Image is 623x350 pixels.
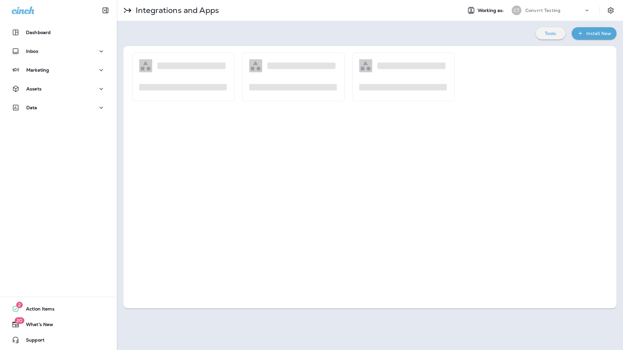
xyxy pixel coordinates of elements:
button: Collapse Sidebar [96,4,115,17]
button: Data [6,101,110,114]
span: 2 [16,302,23,308]
span: Action Items [19,306,55,314]
button: Marketing [6,64,110,76]
div: CT [512,6,521,15]
button: Dashboard [6,26,110,39]
p: Marketing [26,67,49,73]
button: Support [6,333,110,346]
button: Tools [536,27,565,40]
p: Convrrt Testing [525,8,560,13]
button: Install New [572,27,617,40]
button: Assets [6,82,110,95]
p: Dashboard [26,30,51,35]
span: What's New [19,322,53,330]
span: Working as: [478,8,505,13]
button: 20What's New [6,318,110,331]
span: Support [19,337,44,345]
button: Settings [605,5,617,16]
p: Data [26,105,37,110]
p: Inbox [26,49,38,54]
span: 20 [15,317,24,324]
p: Tools [545,31,556,36]
button: Inbox [6,45,110,58]
p: Integrations and Apps [133,6,219,15]
div: Install New [586,29,611,38]
button: 2Action Items [6,302,110,315]
p: Assets [26,86,42,91]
